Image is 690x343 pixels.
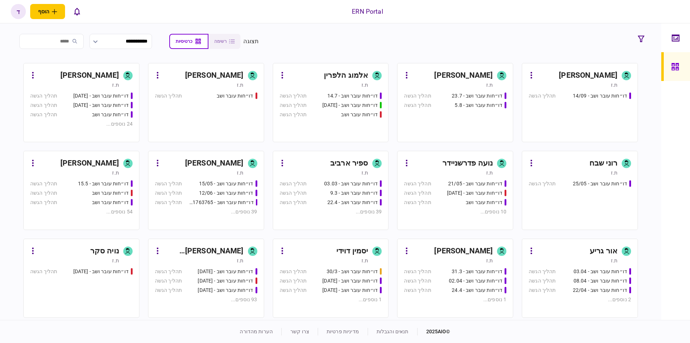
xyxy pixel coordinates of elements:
a: נועה פדרשניידרת.זדו״חות עובר ושב - 21/05תהליך הגשהדו״חות עובר ושב - 03/06/25תהליך הגשהדו״חות עובר... [397,151,513,230]
div: [PERSON_NAME] [PERSON_NAME] [163,245,244,257]
div: דו״חות עובר ושב - 19/03/2025 [198,268,253,275]
div: דו״חות עובר ושב - 19.3.25 [198,277,253,285]
div: תהליך הגשה [155,286,182,294]
a: נויה סקרת.זדו״חות עובר ושב - 19.03.2025תהליך הגשה [23,239,139,318]
div: [PERSON_NAME] [559,70,617,81]
div: דו״חות עובר ושב - 25/05 [573,180,627,188]
div: ת.ז [237,81,243,89]
div: תהליך הגשה [155,268,182,275]
a: [PERSON_NAME]ת.זדו״חות עובר ושב - 14/09תהליך הגשה [522,63,638,142]
div: © 2025 AIO [417,328,450,335]
button: רשימה [208,34,240,49]
div: [PERSON_NAME] [434,70,493,81]
div: דו״חות עובר ושב [92,189,129,197]
a: אור גריעת.זדו״חות עובר ושב - 03.04תהליך הגשהדו״חות עובר ושב - 08.04תהליך הגשהדו״חות עובר ושב - 22... [522,239,638,318]
div: 1 נוספים ... [404,296,506,303]
div: דו״חות עובר ושב - 12/06 [199,189,253,197]
div: ת.ז [486,257,493,264]
button: פתח רשימת התראות [69,4,84,19]
div: תהליך הגשה [155,92,182,100]
a: [PERSON_NAME]ת.זדו״חות עובר ושב - 15.5תהליך הגשהדו״חות עובר ושבתהליך הגשהדו״חות עובר ושבתהליך הגש... [23,151,139,230]
div: תהליך הגשה [155,199,182,206]
div: תהליך הגשה [404,199,431,206]
div: דו״חות עובר ושב - 14.7 [327,92,378,100]
div: ת.ז [112,169,119,176]
div: דו״חות עובר ושב - 02/09/25 [322,286,378,294]
button: פתח תפריט להוספת לקוח [30,4,65,19]
div: תהליך הגשה [30,189,57,197]
div: דו״חות עובר ושב - 03.04 [574,268,627,275]
div: תהליך הגשה [155,189,182,197]
div: ת.ז [362,257,368,264]
button: כרטיסיות [169,34,208,49]
div: דו״חות עובר ושב - 08.04 [574,277,627,285]
div: תהליך הגשה [30,111,57,118]
div: דו״חות עובר ושב - 22/04 [573,286,627,294]
a: [PERSON_NAME]ת.זדו״חות עובר ושבתהליך הגשה [148,63,264,142]
div: דו״חות עובר ושב - 5.8 [455,101,502,109]
div: דו״חות עובר ושב - 23.7 [452,92,502,100]
a: [PERSON_NAME]ת.זדו״חות עובר ושב - 15/05תהליך הגשהדו״חות עובר ושב - 12/06תהליך הגשהדו״חות עובר ושב... [148,151,264,230]
div: ת.ז [611,169,617,176]
div: אור גריע [590,245,617,257]
div: תהליך הגשה [30,268,57,275]
div: 24 נוספים ... [30,120,133,128]
div: 54 נוספים ... [30,208,133,216]
div: יסמין דוידי [336,245,368,257]
div: ת.ז [486,169,493,176]
div: דו״חות עובר ושב - 511763765 18/06 [189,199,253,206]
div: ERN Portal [352,7,383,16]
div: תהליך הגשה [30,180,57,188]
div: תהליך הגשה [30,101,57,109]
div: תהליך הגשה [404,180,431,188]
div: דו״חות עובר ושב - 31.3 [452,268,502,275]
div: דו״חות עובר ושב - 24.4 [452,286,502,294]
div: דו״חות עובר ושב - 03/06/25 [447,189,502,197]
div: דו״חות עובר ושב [466,199,502,206]
a: מדיניות פרטיות [327,329,359,334]
div: תהליך הגשה [280,111,307,118]
span: כרטיסיות [176,39,192,44]
a: יסמין דוידית.זדו״חות עובר ושב - 30/3תהליך הגשהדו״חות עובר ושב - 31.08.25תהליך הגשהדו״חות עובר ושב... [273,239,389,318]
div: תהליך הגשה [529,180,556,188]
div: [PERSON_NAME] [434,245,493,257]
div: 39 נוספים ... [280,208,382,216]
div: תהליך הגשה [404,286,431,294]
div: תהליך הגשה [280,199,307,206]
button: ד [11,4,26,19]
div: ת.ז [112,257,119,264]
div: 10 נוספים ... [404,208,506,216]
a: ספיר ארביבת.זדו״חות עובר ושב - 03.03תהליך הגשהדו״חות עובר ושב - 9.3תהליך הגשהדו״חות עובר ושב - 22... [273,151,389,230]
div: דו״חות עובר ושב - 02.04 [449,277,502,285]
div: תהליך הגשה [529,92,556,100]
div: 39 נוספים ... [155,208,257,216]
div: דו״חות עובר ושב - 22.4 [327,199,378,206]
div: ת.ז [362,169,368,176]
div: דו״חות עובר ושב - 9.3 [330,189,378,197]
div: דו״חות עובר ושב [341,111,378,118]
div: תהליך הגשה [529,268,556,275]
div: [PERSON_NAME] [185,158,244,169]
div: תהליך הגשה [280,189,307,197]
div: רוני שבח [589,158,617,169]
div: ת.ז [611,81,617,89]
div: נועה פדרשניידר [442,158,493,169]
div: ת.ז [237,257,243,264]
div: תצוגה [243,37,259,46]
div: [PERSON_NAME] [185,70,244,81]
div: תהליך הגשה [155,277,182,285]
div: [PERSON_NAME] [60,158,119,169]
div: תהליך הגשה [155,180,182,188]
div: ספיר ארביב [330,158,368,169]
div: תהליך הגשה [280,92,307,100]
a: [PERSON_NAME] [PERSON_NAME]ת.זדו״חות עובר ושב - 19/03/2025תהליך הגשהדו״חות עובר ושב - 19.3.25תהלי... [148,239,264,318]
div: תהליך הגשה [404,189,431,197]
div: נויה סקר [90,245,119,257]
div: תהליך הגשה [404,268,431,275]
div: דו״חות עובר ושב - 25.06.25 [73,92,129,100]
div: 93 נוספים ... [155,296,257,303]
div: תהליך הגשה [404,92,431,100]
div: תהליך הגשה [404,277,431,285]
div: 2 נוספים ... [529,296,631,303]
span: רשימה [214,39,227,44]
